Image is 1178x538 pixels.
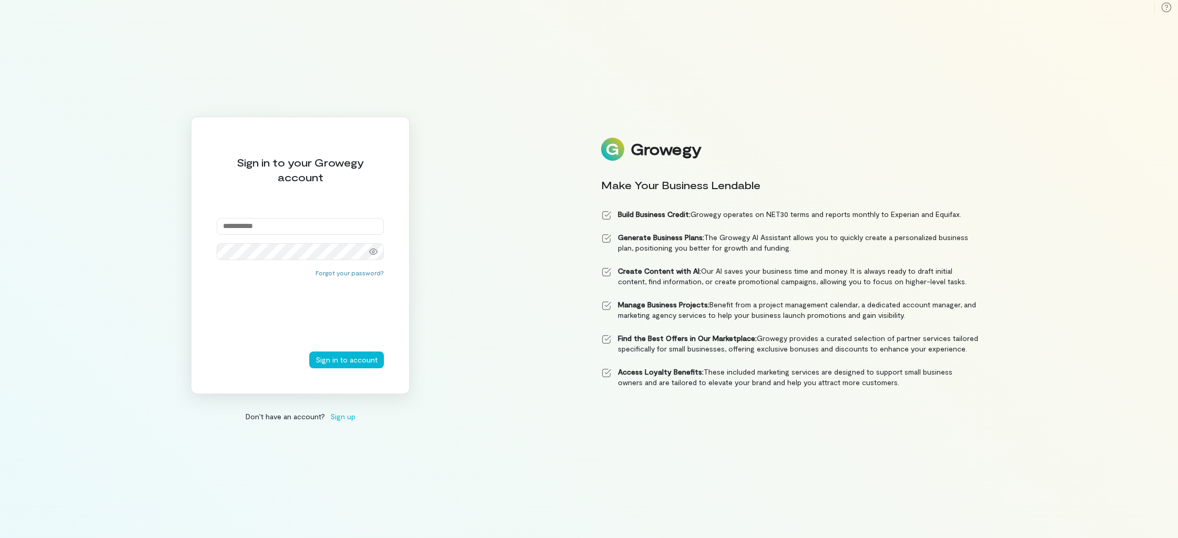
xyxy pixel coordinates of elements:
span: Sign up [330,411,356,422]
strong: Access Loyalty Benefits: [618,367,704,376]
img: Logo [601,138,624,161]
li: Growegy provides a curated selection of partner services tailored specifically for small business... [601,333,979,354]
li: Benefit from a project management calendar, a dedicated account manager, and marketing agency ser... [601,299,979,320]
li: The Growegy AI Assistant allows you to quickly create a personalized business plan, positioning y... [601,232,979,253]
li: These included marketing services are designed to support small business owners and are tailored ... [601,367,979,388]
div: Sign in to your Growegy account [217,155,384,184]
strong: Generate Business Plans: [618,233,704,242]
li: Growegy operates on NET30 terms and reports monthly to Experian and Equifax. [601,209,979,220]
button: Sign in to account [309,351,384,368]
div: Growegy [631,140,701,158]
div: Don’t have an account? [191,411,410,422]
strong: Build Business Credit: [618,210,690,219]
li: Our AI saves your business time and money. It is always ready to draft initial content, find info... [601,266,979,287]
strong: Find the Best Offers in Our Marketplace: [618,334,757,343]
strong: Manage Business Projects: [618,300,709,309]
button: Forgot your password? [316,268,384,277]
strong: Create Content with AI: [618,266,701,275]
div: Make Your Business Lendable [601,178,979,192]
